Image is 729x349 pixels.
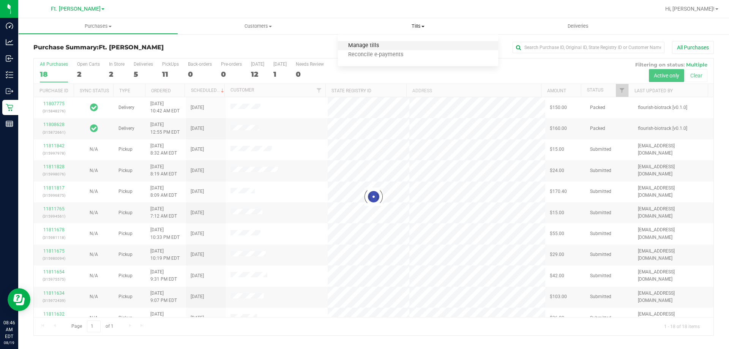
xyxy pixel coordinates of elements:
[51,6,101,12] span: Ft. [PERSON_NAME]
[498,18,658,34] a: Deliveries
[8,288,30,311] iframe: Resource center
[6,87,13,95] inline-svg: Outbound
[338,18,498,34] a: Tills Manage tills Reconcile e-payments
[3,340,15,346] p: 08/19
[338,52,413,58] span: Reconcile e-payments
[6,71,13,79] inline-svg: Inventory
[6,38,13,46] inline-svg: Analytics
[178,18,338,34] a: Customers
[6,104,13,111] inline-svg: Retail
[33,44,260,51] h3: Purchase Summary:
[338,23,498,30] span: Tills
[99,44,164,51] span: Ft. [PERSON_NAME]
[6,55,13,62] inline-svg: Inbound
[6,120,13,128] inline-svg: Reports
[338,43,389,49] span: Manage tills
[18,18,178,34] a: Purchases
[513,42,664,53] input: Search Purchase ID, Original ID, State Registry ID or Customer Name...
[3,319,15,340] p: 08:46 AM EDT
[557,23,599,30] span: Deliveries
[6,22,13,30] inline-svg: Dashboard
[19,23,178,30] span: Purchases
[665,6,715,12] span: Hi, [PERSON_NAME]!
[178,23,338,30] span: Customers
[672,41,714,54] button: All Purchases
